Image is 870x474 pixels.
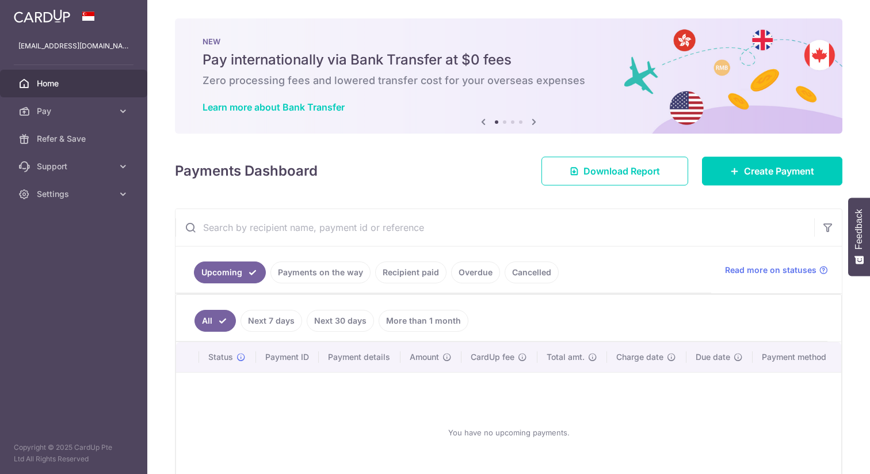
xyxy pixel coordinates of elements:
th: Payment method [753,342,841,372]
h5: Pay internationally via Bank Transfer at $0 fees [203,51,815,69]
span: Total amt. [547,351,585,363]
a: More than 1 month [379,310,468,332]
a: Next 7 days [241,310,302,332]
a: All [194,310,236,332]
span: Pay [37,105,113,117]
p: [EMAIL_ADDRESS][DOMAIN_NAME] [18,40,129,52]
th: Payment ID [256,342,319,372]
span: Settings [37,188,113,200]
a: Download Report [541,157,688,185]
th: Payment details [319,342,400,372]
span: Feedback [854,209,864,249]
input: Search by recipient name, payment id or reference [175,209,814,246]
span: Support [37,161,113,172]
span: Due date [696,351,730,363]
span: Create Payment [744,164,814,178]
span: CardUp fee [471,351,514,363]
button: Feedback - Show survey [848,198,870,276]
h6: Zero processing fees and lowered transfer cost for your overseas expenses [203,74,815,88]
a: Read more on statuses [725,264,828,276]
span: Status [208,351,233,363]
img: Bank transfer banner [175,18,842,134]
a: Upcoming [194,261,266,283]
a: Cancelled [505,261,559,283]
img: CardUp [14,9,70,23]
span: Charge date [616,351,663,363]
span: Refer & Save [37,133,113,145]
span: Amount [410,351,439,363]
a: Overdue [451,261,500,283]
h4: Payments Dashboard [175,161,318,181]
a: Create Payment [702,157,842,185]
span: Home [37,78,113,89]
span: Download Report [583,164,660,178]
p: NEW [203,37,815,46]
span: Read more on statuses [725,264,816,276]
a: Payments on the way [270,261,371,283]
a: Learn more about Bank Transfer [203,101,345,113]
a: Next 30 days [307,310,374,332]
a: Recipient paid [375,261,447,283]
